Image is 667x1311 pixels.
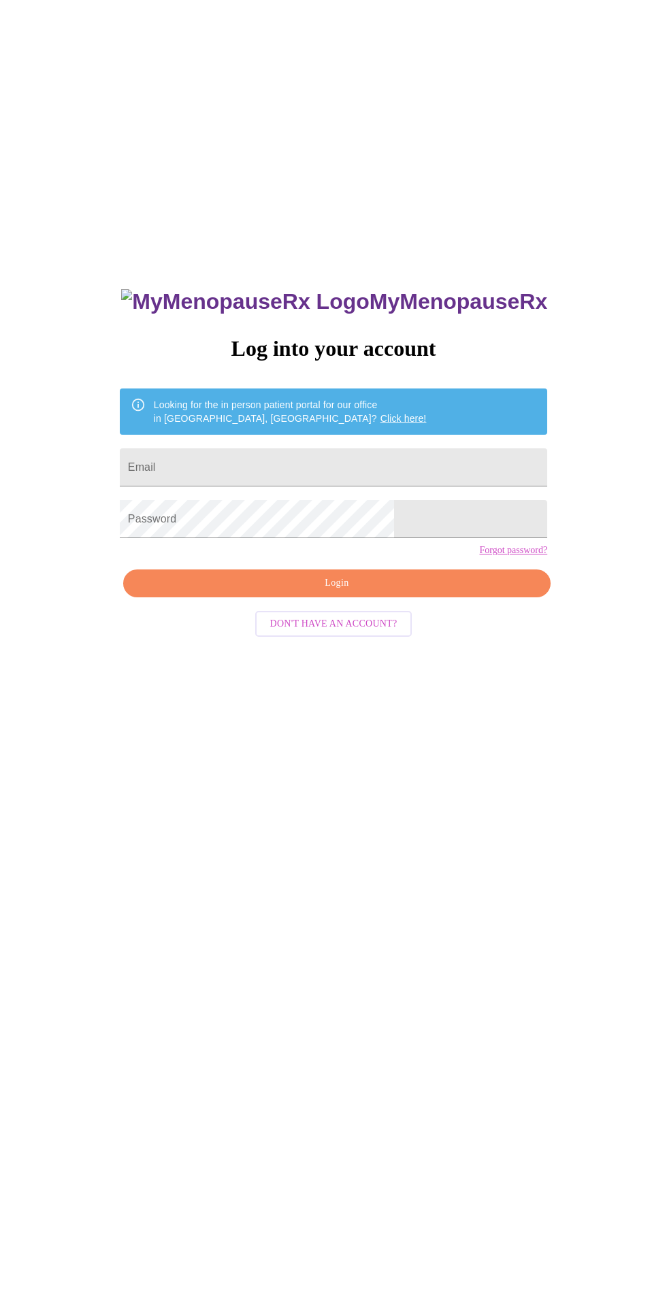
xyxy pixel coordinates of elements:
h3: Log into your account [120,336,547,361]
img: MyMenopauseRx Logo [121,289,369,314]
div: Looking for the in person patient portal for our office in [GEOGRAPHIC_DATA], [GEOGRAPHIC_DATA]? [154,393,427,431]
button: Don't have an account? [255,611,412,637]
h3: MyMenopauseRx [121,289,547,314]
a: Click here! [380,413,427,424]
button: Login [123,569,551,597]
span: Login [139,575,535,592]
a: Don't have an account? [252,617,416,629]
a: Forgot password? [479,545,547,556]
span: Don't have an account? [270,616,397,633]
